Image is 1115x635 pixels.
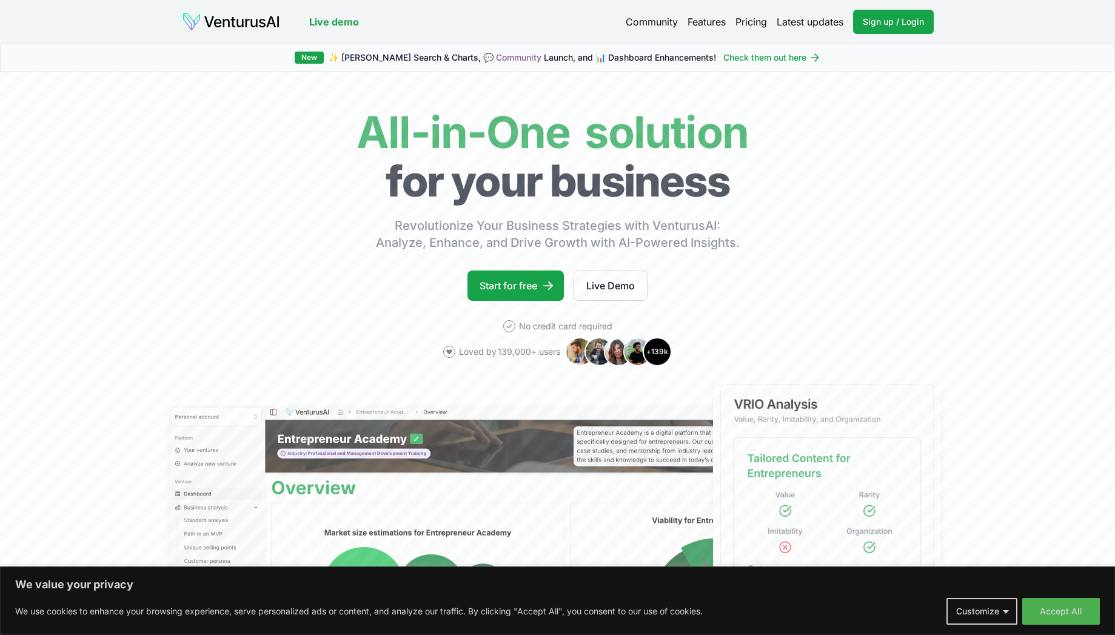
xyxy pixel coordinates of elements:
img: Avatar 2 [584,337,614,366]
a: Latest updates [777,15,843,29]
span: ✨ [PERSON_NAME] Search & Charts, 💬 Launch, and 📊 Dashboard Enhancements! [329,52,716,64]
img: Avatar 1 [565,337,594,366]
a: Community [496,52,541,62]
a: Sign up / Login [853,10,934,34]
button: Customize [946,598,1017,625]
div: New [295,52,324,64]
a: Live Demo [574,270,648,301]
a: Features [688,15,726,29]
img: Avatar 3 [604,337,633,366]
a: Community [626,15,678,29]
a: Live demo [309,15,359,29]
a: Pricing [735,15,767,29]
a: Start for free [467,270,564,301]
button: Accept All [1022,598,1100,625]
img: Avatar 4 [623,337,652,366]
p: We value your privacy [15,577,1100,592]
span: Sign up / Login [863,16,924,28]
p: We use cookies to enhance your browsing experience, serve personalized ads or content, and analyz... [15,604,703,619]
img: logo [182,12,280,32]
a: Check them out here [723,52,821,64]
